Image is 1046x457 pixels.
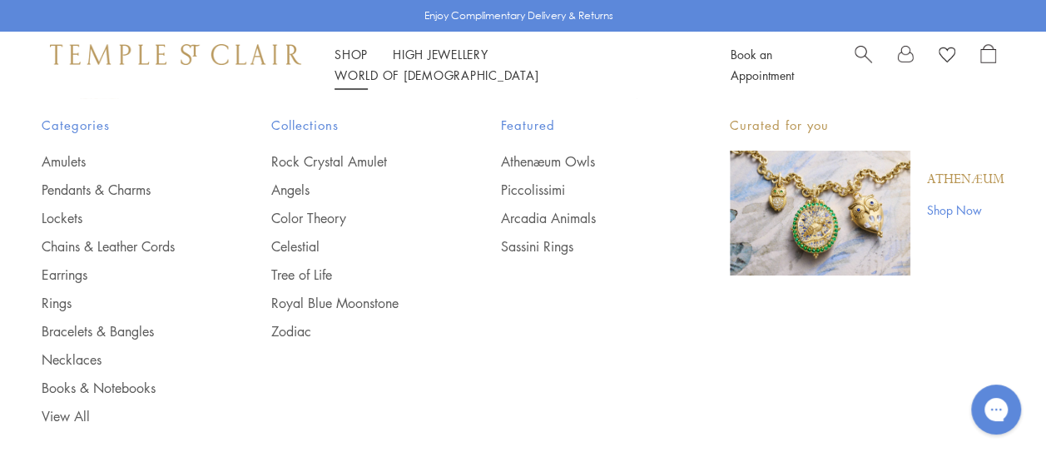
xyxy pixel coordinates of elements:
[500,181,663,199] a: Piccolissimi
[271,209,434,227] a: Color Theory
[731,46,794,83] a: Book an Appointment
[335,46,368,62] a: ShopShop
[730,115,1004,136] p: Curated for you
[500,209,663,227] a: Arcadia Animals
[939,44,955,69] a: View Wishlist
[271,294,434,312] a: Royal Blue Moonstone
[50,44,301,64] img: Temple St. Clair
[424,7,613,24] p: Enjoy Complimentary Delivery & Returns
[500,237,663,256] a: Sassini Rings
[42,294,205,312] a: Rings
[42,322,205,340] a: Bracelets & Bangles
[42,209,205,227] a: Lockets
[271,152,434,171] a: Rock Crystal Amulet
[855,44,872,86] a: Search
[927,171,1004,189] a: Athenæum
[42,237,205,256] a: Chains & Leather Cords
[335,67,538,83] a: World of [DEMOGRAPHIC_DATA]World of [DEMOGRAPHIC_DATA]
[42,152,205,171] a: Amulets
[271,115,434,136] span: Collections
[500,115,663,136] span: Featured
[927,201,1004,219] a: Shop Now
[271,237,434,256] a: Celestial
[42,350,205,369] a: Necklaces
[393,46,488,62] a: High JewelleryHigh Jewellery
[42,379,205,397] a: Books & Notebooks
[42,266,205,284] a: Earrings
[500,152,663,171] a: Athenæum Owls
[963,379,1029,440] iframe: Gorgias live chat messenger
[335,44,693,86] nav: Main navigation
[271,266,434,284] a: Tree of Life
[42,181,205,199] a: Pendants & Charms
[271,322,434,340] a: Zodiac
[980,44,996,86] a: Open Shopping Bag
[42,115,205,136] span: Categories
[271,181,434,199] a: Angels
[42,407,205,425] a: View All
